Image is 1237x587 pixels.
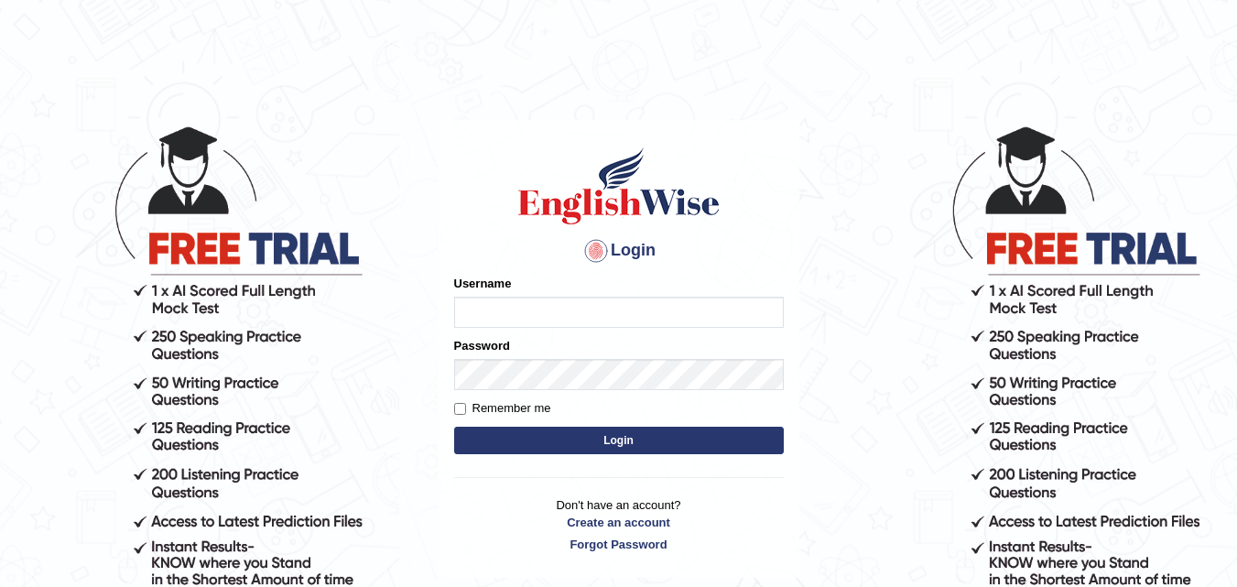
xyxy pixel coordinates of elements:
[454,514,784,531] a: Create an account
[454,536,784,553] a: Forgot Password
[454,236,784,266] h4: Login
[454,403,466,415] input: Remember me
[454,399,551,418] label: Remember me
[454,427,784,454] button: Login
[454,275,512,292] label: Username
[454,496,784,553] p: Don't have an account?
[454,337,510,354] label: Password
[515,145,723,227] img: Logo of English Wise sign in for intelligent practice with AI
